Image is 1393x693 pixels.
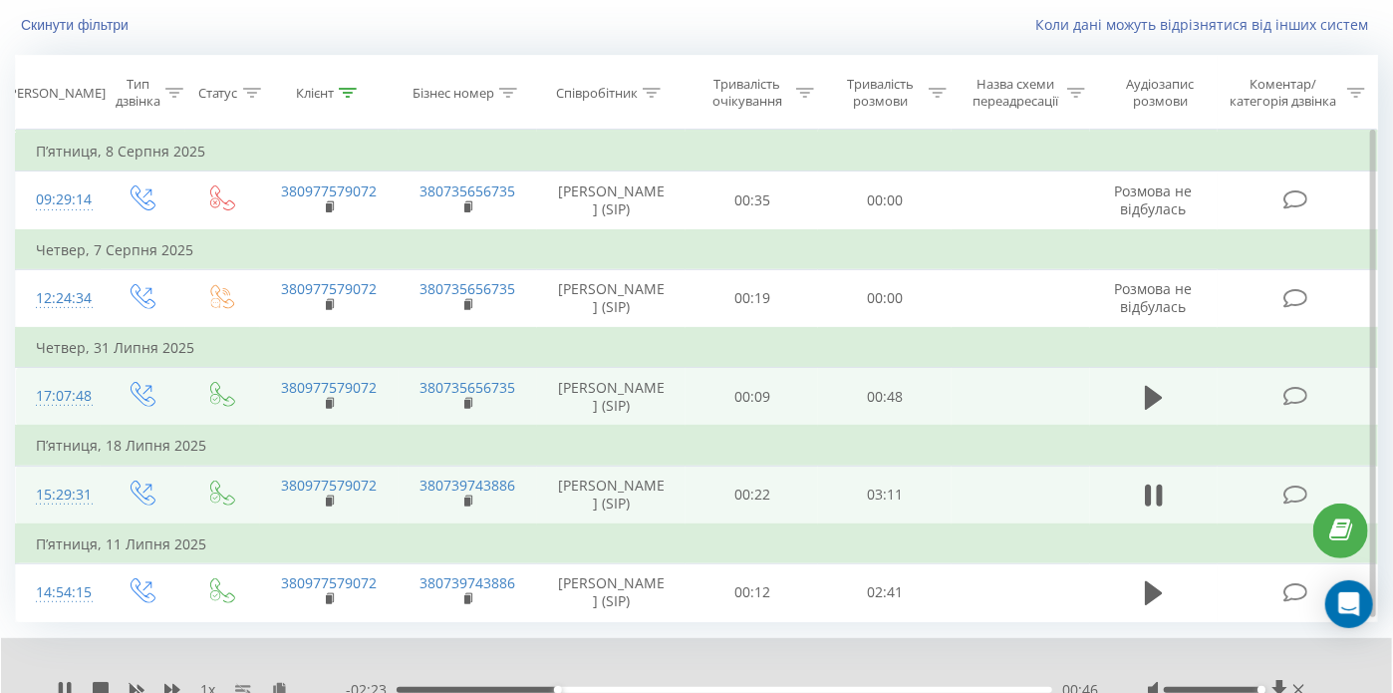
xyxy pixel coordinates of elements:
div: 17:07:48 [36,377,81,416]
a: 380739743886 [419,573,515,592]
a: 380977579072 [281,279,377,298]
span: Розмова не відбулась [1115,181,1193,218]
td: Четвер, 31 Липня 2025 [16,328,1378,368]
td: [PERSON_NAME] (SIP) [537,172,686,230]
a: 380977579072 [281,181,377,200]
div: Тип дзвінка [116,76,160,110]
td: 00:09 [686,368,818,427]
a: 380735656735 [419,279,515,298]
td: [PERSON_NAME] (SIP) [537,269,686,328]
div: Коментар/категорія дзвінка [1226,76,1342,110]
a: 380735656735 [419,378,515,397]
div: Тривалість очікування [703,76,791,110]
a: 380977579072 [281,573,377,592]
a: 380739743886 [419,476,515,495]
td: 00:48 [818,368,951,427]
td: 00:19 [686,269,818,328]
td: П’ятниця, 8 Серпня 2025 [16,132,1378,172]
td: 03:11 [818,466,951,524]
td: [PERSON_NAME] (SIP) [537,466,686,524]
td: 00:22 [686,466,818,524]
a: Коли дані можуть відрізнятися вiд інших систем [1035,15,1378,34]
a: 380977579072 [281,476,377,495]
td: 02:41 [818,563,951,621]
td: П’ятниця, 11 Липня 2025 [16,524,1378,564]
span: Розмова не відбулась [1115,279,1193,316]
div: 09:29:14 [36,180,81,219]
td: [PERSON_NAME] (SIP) [537,563,686,621]
div: Open Intercom Messenger [1325,580,1373,628]
td: 00:35 [686,172,818,230]
a: 380735656735 [419,181,515,200]
td: [PERSON_NAME] (SIP) [537,368,686,427]
div: [PERSON_NAME] [5,85,106,102]
td: 00:12 [686,563,818,621]
div: 15:29:31 [36,476,81,515]
td: П’ятниця, 18 Липня 2025 [16,426,1378,466]
div: Тривалість розмови [837,76,925,110]
div: Аудіозапис розмови [1108,76,1213,110]
div: Бізнес номер [413,85,494,102]
div: Статус [198,85,238,102]
a: 380977579072 [281,378,377,397]
div: 14:54:15 [36,573,81,612]
div: 12:24:34 [36,279,81,318]
td: Четвер, 7 Серпня 2025 [16,230,1378,270]
div: Клієнт [296,85,334,102]
div: Назва схеми переадресації [970,76,1062,110]
td: 00:00 [818,269,951,328]
td: 00:00 [818,172,951,230]
div: Співробітник [556,85,638,102]
button: Скинути фільтри [15,16,139,34]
